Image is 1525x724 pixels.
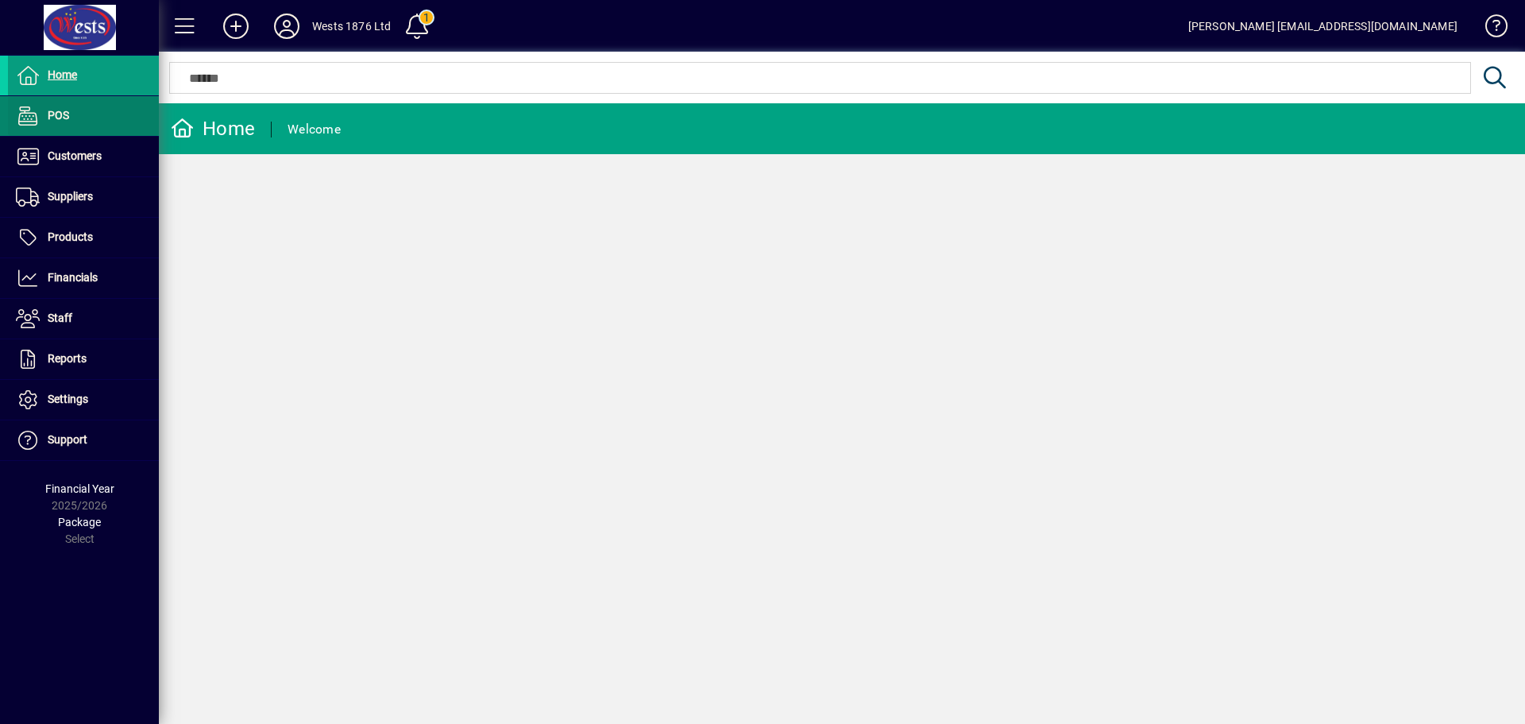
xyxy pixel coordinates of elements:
a: Customers [8,137,159,176]
span: Financials [48,271,98,284]
span: Reports [48,352,87,365]
div: Wests 1876 Ltd [312,14,391,39]
a: Knowledge Base [1473,3,1505,55]
span: Financial Year [45,482,114,495]
div: [PERSON_NAME] [EMAIL_ADDRESS][DOMAIN_NAME] [1188,14,1457,39]
span: Package [58,516,101,528]
a: Suppliers [8,177,159,217]
span: Staff [48,312,72,324]
button: Add [210,12,261,41]
div: Home [171,116,255,141]
span: Support [48,433,87,446]
a: Products [8,218,159,257]
span: Settings [48,393,88,405]
span: Home [48,68,77,81]
span: Products [48,230,93,243]
div: Welcome [288,117,341,142]
a: Support [8,420,159,460]
span: Customers [48,149,102,162]
a: Settings [8,380,159,420]
span: Suppliers [48,190,93,203]
span: POS [48,109,69,122]
a: Staff [8,299,159,339]
a: Financials [8,258,159,298]
a: POS [8,96,159,136]
a: Reports [8,339,159,379]
button: Profile [261,12,312,41]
